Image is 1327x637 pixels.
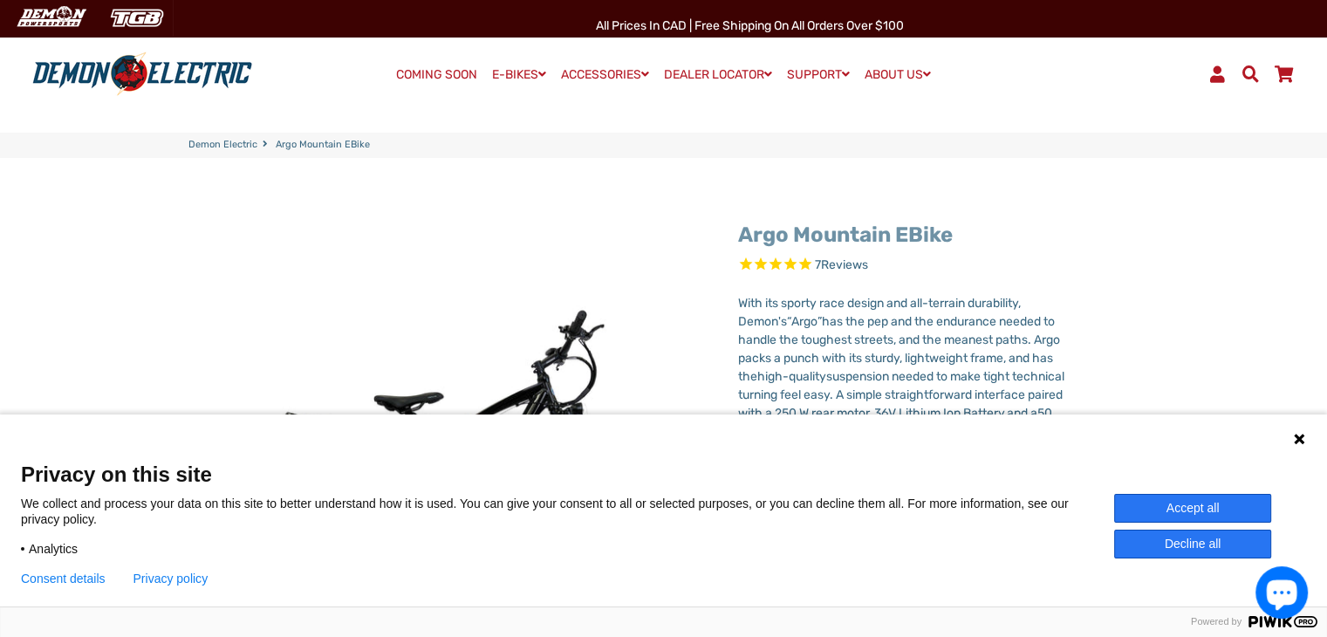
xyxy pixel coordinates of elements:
a: E-BIKES [486,62,552,87]
a: ABOUT US [858,62,937,87]
span: Powered by [1184,616,1248,627]
span: “ [787,314,791,329]
span: ” [817,314,822,329]
a: Demon Electric [188,138,257,153]
span: Argo [791,314,817,329]
a: SUPPORT [781,62,856,87]
button: Decline all [1114,530,1271,558]
img: TGB Canada [101,3,173,32]
span: high-quality [757,369,826,384]
a: COMING SOON [390,63,483,87]
img: Demon Electric logo [26,51,258,97]
span: Privacy on this site [21,462,1306,487]
span: Analytics [29,541,78,557]
span: nd a [1014,406,1037,421]
span: suspension needed to make tight technical turning feel easy. A simple straightforward interface p... [738,369,1064,421]
span: With its sporty race design and all-terrain durability, Demon's [738,296,1021,329]
inbox-online-store-chat: Shopify online store chat [1250,566,1313,623]
a: Privacy policy [133,572,209,586]
a: Argo Mountain eBike [738,223,953,247]
button: Consent details [21,572,106,586]
span: Argo Mountain eBike [276,138,370,153]
a: DEALER LOCATOR [658,62,778,87]
span: a [1007,406,1014,421]
img: Demon Electric [9,3,92,32]
span: All Prices in CAD | Free shipping on all orders over $100 [596,18,904,33]
span: has the pep and the endurance needed to handle the toughest streets, and the meanest paths. Argo ... [738,314,1060,384]
span: 7 reviews [815,258,868,273]
button: Accept all [1114,494,1271,523]
span: Reviews [821,258,868,273]
span: Rated 4.9 out of 5 stars 7 reviews [738,256,1086,276]
p: We collect and process your data on this site to better understand how it is used. You can give y... [21,496,1114,527]
a: ACCESSORIES [555,62,655,87]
